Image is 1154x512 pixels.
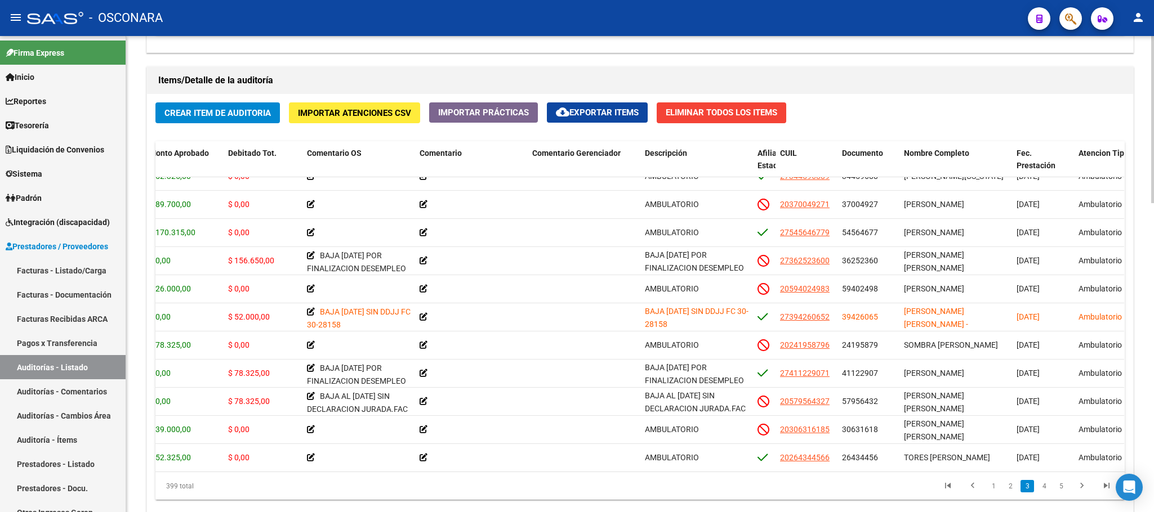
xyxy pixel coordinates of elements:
span: Crear Item de Auditoria [164,108,271,118]
span: $ 0,00 [149,397,171,406]
div: Open Intercom Messenger [1116,474,1143,501]
a: go to previous page [962,480,983,492]
span: $ 52.325,00 [149,453,191,462]
a: 2 [1004,480,1017,492]
span: $ 0,00 [228,340,249,349]
mat-icon: menu [9,11,23,24]
a: go to first page [937,480,959,492]
span: AMBULATORIO [645,284,699,293]
datatable-header-cell: Documento [837,141,899,191]
span: 41122907 [842,369,878,378]
span: [PERSON_NAME] [PERSON_NAME] - [904,307,968,329]
li: page 4 [1036,477,1053,496]
span: 26434456 [842,453,878,462]
span: Debitado Tot. [228,149,277,158]
span: [DATE] [1017,256,1040,265]
span: AMBULATORIO [645,453,699,462]
span: BAJA [DATE] POR FINALIZACION DESEMPLEO FC 30-2158 [307,363,406,398]
datatable-header-cell: CUIL [776,141,837,191]
span: BAJA AL [DATE] SIN DECLARACION JURADA.FAC 30-28158. [307,392,408,426]
span: [DATE] [1017,228,1040,237]
span: AMBULATORIO [645,228,699,237]
span: 59402498 [842,284,878,293]
datatable-header-cell: Monto Aprobado [145,141,224,191]
datatable-header-cell: Comentario OS [302,141,415,191]
span: AMBULATORIO [645,425,699,434]
span: Comentario [420,149,462,158]
span: Comentario OS [307,149,362,158]
span: Ambulatorio [1079,228,1122,237]
div: 399 total [155,472,347,500]
span: $ 156.650,00 [228,256,274,265]
span: BAJA [DATE] POR FINALIZACION DESEMPLEO FC 30-2158 [645,363,744,398]
span: Integración (discapacidad) [6,216,110,228]
span: Documento [842,149,883,158]
span: $ 0,00 [149,369,171,378]
span: Liquidación de Convenios [6,143,104,156]
span: $ 89.700,00 [149,200,191,209]
span: 24195879 [842,340,878,349]
span: Comentario Gerenciador [532,149,621,158]
datatable-header-cell: Afiliado Estado [753,141,776,191]
span: Descripción [645,149,687,158]
span: SOMBRA [PERSON_NAME] [904,340,998,349]
span: [DATE] [1017,340,1040,349]
span: [PERSON_NAME] [PERSON_NAME] [904,391,964,413]
span: Ambulatorio [1079,369,1122,378]
span: $ 78.325,00 [149,340,191,349]
span: 39426065 [842,312,878,321]
span: 37004927 [842,200,878,209]
datatable-header-cell: Fec. Prestación [1012,141,1074,191]
span: [DATE] [1017,425,1040,434]
span: AMBULATORIO [645,340,699,349]
span: Tesorería [6,119,49,132]
span: Nombre Completo [904,149,969,158]
li: page 5 [1053,477,1070,496]
span: Ambulatorio [1079,425,1122,434]
span: 27545646779 [780,228,830,237]
span: AMBULATORIO [645,200,699,209]
li: page 1 [985,477,1002,496]
span: 27362523600 [780,256,830,265]
span: Importar Prácticas [438,107,529,118]
span: Eliminar Todos los Items [666,107,777,118]
span: BAJA [DATE] SIN DDJJ FC 30-28158 [645,307,748,329]
span: 20579564327 [780,397,830,406]
span: [PERSON_NAME] [904,369,964,378]
span: - OSCONARA [89,6,163,30]
button: Importar Prácticas [429,102,538,123]
span: 20264344566 [780,453,830,462]
span: [DATE] [1017,284,1040,293]
span: [PERSON_NAME] [PERSON_NAME] [904,419,964,441]
span: Firma Express [6,47,64,59]
li: page 2 [1002,477,1019,496]
span: [DATE] [1017,453,1040,462]
span: Ambulatorio [1079,312,1122,321]
span: 30631618 [842,425,878,434]
span: BAJA [DATE] SIN DDJJ FC 30-28158 [307,307,411,329]
span: 20370049271 [780,200,830,209]
span: 54564677 [842,228,878,237]
mat-icon: cloud_download [556,105,569,119]
span: BAJA [DATE] POR FINALIZACION DESEMPLEO FC 30-2158 [307,251,406,286]
span: $ 78.325,00 [228,369,270,378]
datatable-header-cell: Comentario Gerenciador [528,141,640,191]
span: $ 0,00 [228,200,249,209]
span: Prestadores / Proveedores [6,240,108,253]
span: Ambulatorio [1079,340,1122,349]
span: Ambulatorio [1079,397,1122,406]
span: [DATE] [1017,200,1040,209]
span: $ 0,00 [228,228,249,237]
button: Crear Item de Auditoria [155,102,280,123]
span: BAJA AL [DATE] SIN DECLARACION JURADA.FAC 30-28158. [645,391,746,426]
a: go to next page [1071,480,1093,492]
span: Reportes [6,95,46,107]
span: 20241958796 [780,340,830,349]
span: Padrón [6,192,42,204]
span: 27394260652 [780,312,830,321]
h1: Items/Detalle de la auditoría [158,71,1122,89]
span: 57956432 [842,397,878,406]
span: Monto Aprobado [149,149,209,158]
mat-icon: person [1131,11,1145,24]
span: [PERSON_NAME] [904,284,964,293]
